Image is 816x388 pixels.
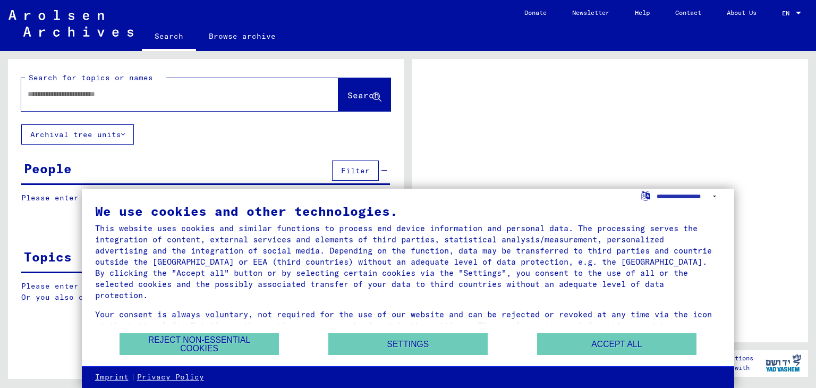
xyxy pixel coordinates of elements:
[142,23,196,51] a: Search
[95,372,129,383] a: Imprint
[21,192,390,204] p: Please enter a search term or set filters to get results.
[120,333,279,355] button: Reject non-essential cookies
[95,309,721,342] div: Your consent is always voluntary, not required for the use of our website and can be rejected or ...
[95,223,721,301] div: This website uses cookies and similar functions to process end device information and personal da...
[21,124,134,145] button: Archival tree units
[763,350,803,376] img: yv_logo.png
[537,333,696,355] button: Accept all
[29,73,153,82] mat-label: Search for topics or names
[782,10,794,17] span: EN
[328,333,488,355] button: Settings
[21,281,390,303] p: Please enter a search term or set filters to get results. Or you also can browse the manually.
[8,10,133,37] img: Arolsen_neg.svg
[196,23,288,49] a: Browse archive
[24,247,72,266] div: Topics
[341,166,370,175] span: Filter
[332,161,379,181] button: Filter
[95,205,721,217] div: We use cookies and other technologies.
[24,159,72,178] div: People
[347,90,379,100] span: Search
[137,372,204,383] a: Privacy Policy
[338,78,390,111] button: Search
